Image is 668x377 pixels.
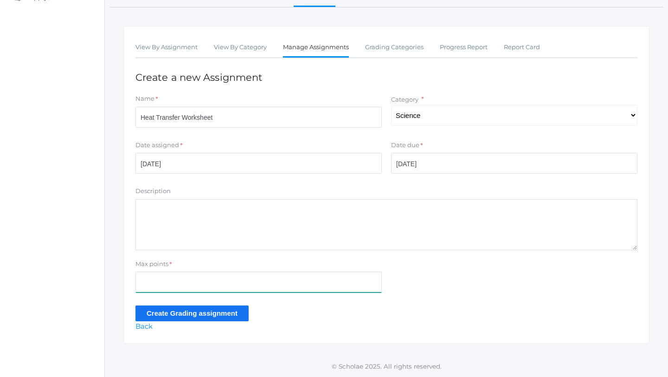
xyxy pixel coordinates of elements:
a: Progress Report [440,38,488,57]
label: Name [135,94,154,104]
label: Date assigned [135,141,179,150]
p: © Scholae 2025. All rights reserved. [105,362,668,371]
label: Date due [391,141,419,150]
a: View By Assignment [135,38,198,57]
a: Manage Assignments [283,38,349,58]
a: View By Category [214,38,267,57]
input: Create Grading assignment [135,305,249,321]
a: Report Card [504,38,540,57]
label: Description [135,187,171,196]
a: Grading Categories [365,38,424,57]
label: Max points [135,260,168,269]
h1: Create a new Assignment [135,72,637,83]
a: Back [135,322,153,331]
label: Category [391,96,418,103]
